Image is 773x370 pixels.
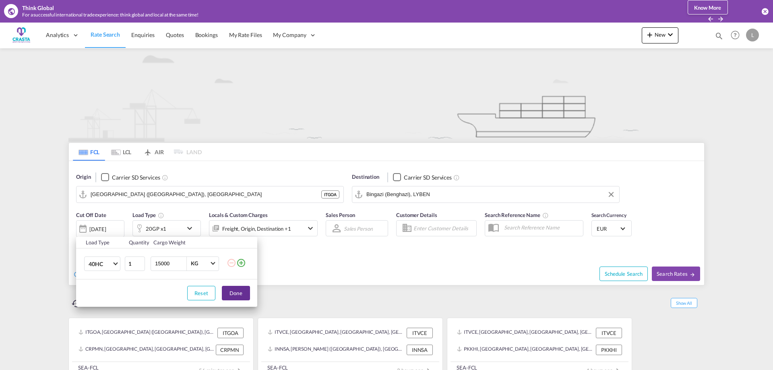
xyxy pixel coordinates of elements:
button: Reset [187,286,215,300]
input: Enter Weight [154,257,186,271]
md-icon: icon-plus-circle-outline [236,258,246,268]
input: Qty [125,256,145,271]
div: Cargo Weight [153,239,222,246]
span: 40HC [89,260,112,268]
th: Quantity [124,237,149,248]
md-select: Choose: 40HC [84,256,120,271]
md-icon: icon-minus-circle-outline [227,258,236,268]
th: Load Type [76,237,124,248]
div: KG [191,260,198,267]
button: Done [222,286,250,300]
